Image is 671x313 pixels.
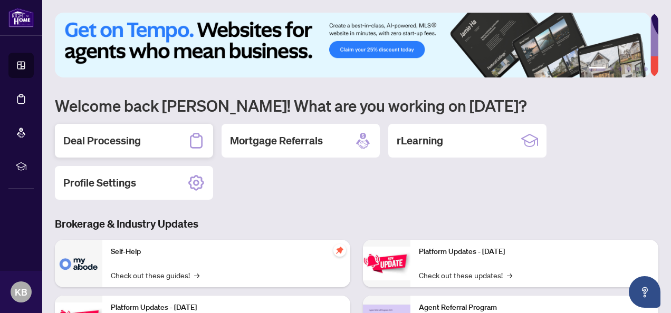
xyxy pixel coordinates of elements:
[507,269,512,281] span: →
[618,67,622,71] button: 3
[63,175,136,190] h2: Profile Settings
[111,269,199,281] a: Check out these guides!→
[610,67,614,71] button: 2
[397,133,443,148] h2: rLearning
[627,67,631,71] button: 4
[629,276,660,308] button: Open asap
[111,246,342,258] p: Self-Help
[419,246,650,258] p: Platform Updates - [DATE]
[55,217,658,231] h3: Brokerage & Industry Updates
[644,67,648,71] button: 6
[63,133,141,148] h2: Deal Processing
[55,95,658,115] h1: Welcome back [PERSON_NAME]! What are you working on [DATE]?
[589,67,606,71] button: 1
[419,269,512,281] a: Check out these updates!→
[55,240,102,287] img: Self-Help
[8,8,34,27] img: logo
[15,285,27,299] span: KB
[635,67,639,71] button: 5
[230,133,323,148] h2: Mortgage Referrals
[333,244,346,257] span: pushpin
[194,269,199,281] span: →
[55,13,650,77] img: Slide 0
[363,247,410,280] img: Platform Updates - June 23, 2025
